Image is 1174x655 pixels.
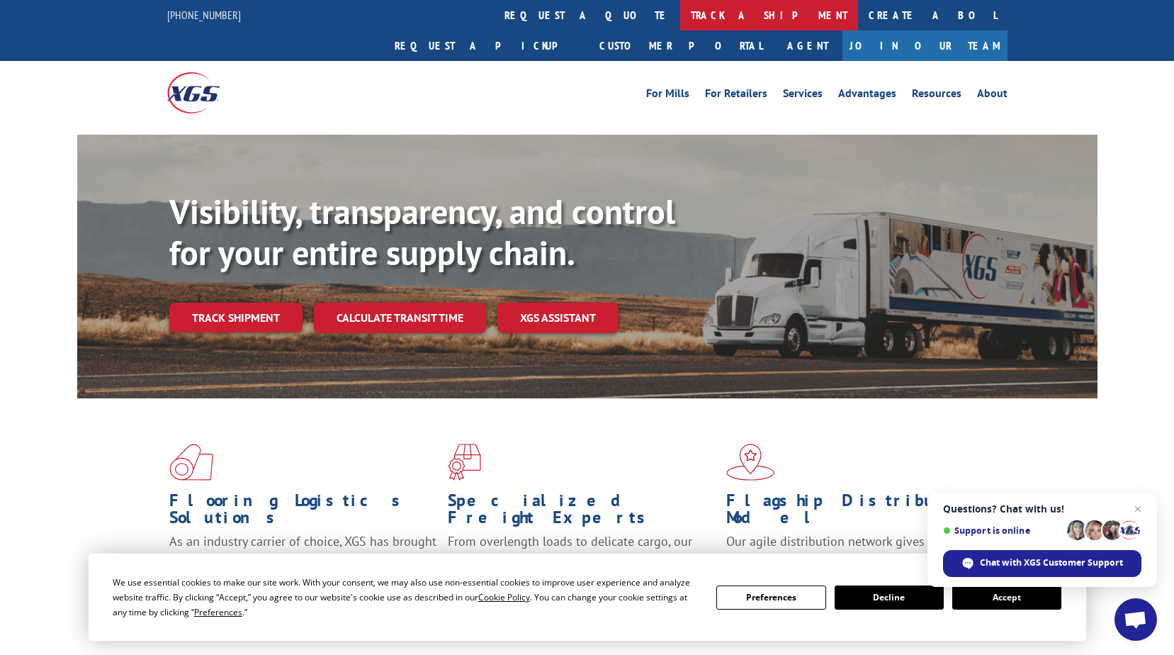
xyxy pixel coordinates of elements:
a: Calculate transit time [314,303,486,333]
span: Support is online [943,525,1062,536]
button: Decline [835,586,944,610]
a: Join Our Team [842,30,1008,61]
a: [PHONE_NUMBER] [167,8,241,22]
a: Request a pickup [384,30,589,61]
span: Preferences [194,606,242,618]
a: Advantages [838,88,896,103]
div: Open chat [1114,598,1157,641]
span: Cookie Policy [478,591,530,603]
h1: Specialized Freight Experts [448,492,716,533]
div: Cookie Consent Prompt [89,554,1086,641]
a: Agent [773,30,842,61]
a: For Mills [646,88,689,103]
a: Track shipment [169,303,303,332]
span: Questions? Chat with us! [943,503,1141,515]
p: From overlength loads to delicate cargo, our experienced staff knows the best way to move your fr... [448,533,716,596]
a: XGS ASSISTANT [497,303,619,333]
span: Close chat [1129,500,1146,517]
a: About [977,88,1008,103]
img: xgs-icon-total-supply-chain-intelligence-red [169,444,213,481]
a: Customer Portal [589,30,773,61]
div: We use essential cookies to make our site work. With your consent, we may also use non-essential ... [113,575,699,620]
img: xgs-icon-focused-on-flooring-red [448,444,481,481]
b: Visibility, transparency, and control for your entire supply chain. [169,189,675,274]
button: Accept [952,586,1061,610]
button: Preferences [716,586,825,610]
span: As an industry carrier of choice, XGS has brought innovation and dedication to flooring logistics... [169,533,436,583]
span: Our agile distribution network gives you nationwide inventory management on demand. [726,533,987,566]
a: Services [783,88,823,103]
h1: Flagship Distribution Model [726,492,994,533]
h1: Flooring Logistics Solutions [169,492,437,533]
img: xgs-icon-flagship-distribution-model-red [726,444,775,481]
div: Chat with XGS Customer Support [943,550,1141,577]
a: For Retailers [705,88,767,103]
a: Resources [912,88,961,103]
span: Chat with XGS Customer Support [980,556,1123,569]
